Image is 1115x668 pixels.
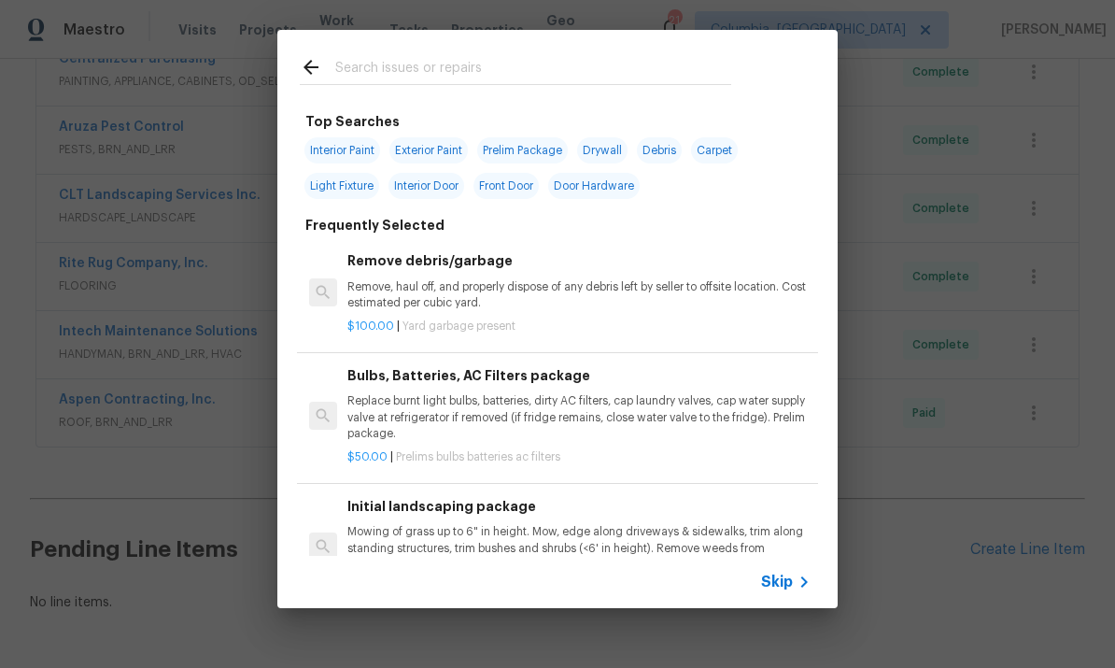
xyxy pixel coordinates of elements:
span: Front Door [473,173,539,199]
span: Drywall [577,137,628,163]
span: $50.00 [347,451,388,462]
span: Yard garbage present [402,320,515,332]
span: $100.00 [347,320,394,332]
input: Search issues or repairs [335,56,731,84]
h6: Bulbs, Batteries, AC Filters package [347,365,811,386]
p: | [347,319,811,334]
h6: Initial landscaping package [347,496,811,517]
span: Debris [637,137,682,163]
span: Skip [761,573,793,591]
p: Replace burnt light bulbs, batteries, dirty AC filters, cap laundry valves, cap water supply valv... [347,393,811,441]
h6: Frequently Selected [305,215,445,235]
h6: Remove debris/garbage [347,250,811,271]
span: Interior Paint [304,137,380,163]
span: Prelim Package [477,137,568,163]
span: Door Hardware [548,173,640,199]
p: Remove, haul off, and properly dispose of any debris left by seller to offsite location. Cost est... [347,279,811,311]
p: | [347,449,811,465]
p: Mowing of grass up to 6" in height. Mow, edge along driveways & sidewalks, trim along standing st... [347,524,811,572]
span: Carpet [691,137,738,163]
span: Light Fixture [304,173,379,199]
span: Exterior Paint [389,137,468,163]
h6: Top Searches [305,111,400,132]
span: Prelims bulbs batteries ac filters [396,451,560,462]
span: Interior Door [388,173,464,199]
